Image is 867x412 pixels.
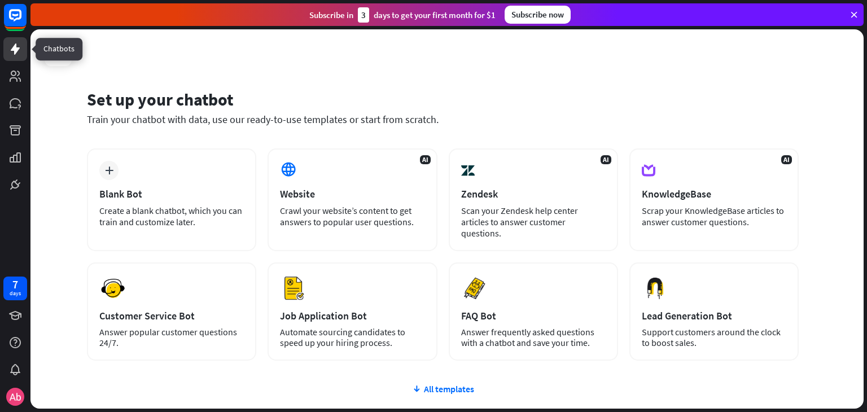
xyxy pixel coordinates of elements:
[601,155,611,164] span: AI
[9,5,43,38] button: Open LiveChat chat widget
[642,309,786,322] div: Lead Generation Bot
[3,277,27,300] a: 7 days
[358,7,369,23] div: 3
[505,6,571,24] div: Subscribe now
[87,89,799,110] div: Set up your chatbot
[642,327,786,348] div: Support customers around the clock to boost sales.
[461,327,606,348] div: Answer frequently asked questions with a chatbot and save your time.
[461,187,606,200] div: Zendesk
[12,279,18,290] div: 7
[642,205,786,227] div: Scrap your KnowledgeBase articles to answer customer questions.
[87,383,799,395] div: All templates
[781,155,792,164] span: AI
[99,309,244,322] div: Customer Service Bot
[87,113,799,126] div: Train your chatbot with data, use our ready-to-use templates or start from scratch.
[280,205,424,227] div: Crawl your website’s content to get answers to popular user questions.
[280,187,424,200] div: Website
[461,205,606,239] div: Scan your Zendesk help center articles to answer customer questions.
[105,166,113,174] i: plus
[99,187,244,200] div: Blank Bot
[280,309,424,322] div: Job Application Bot
[10,290,21,297] div: days
[280,327,424,348] div: Automate sourcing candidates to speed up your hiring process.
[461,309,606,322] div: FAQ Bot
[420,155,431,164] span: AI
[642,187,786,200] div: KnowledgeBase
[309,7,496,23] div: Subscribe in days to get your first month for $1
[99,327,244,348] div: Answer popular customer questions 24/7.
[99,205,244,227] div: Create a blank chatbot, which you can train and customize later.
